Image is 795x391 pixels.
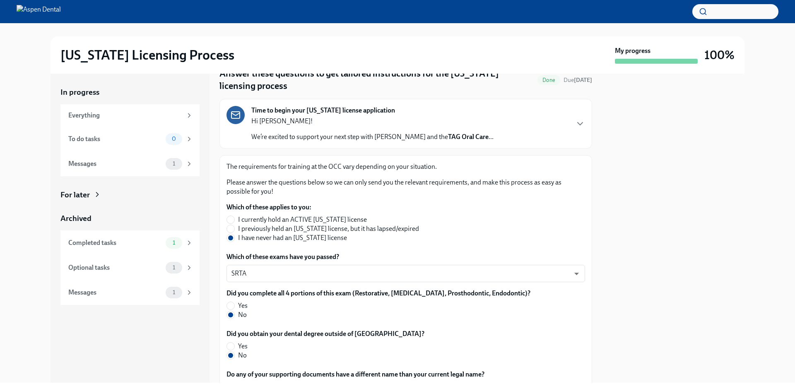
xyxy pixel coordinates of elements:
strong: [DATE] [574,77,592,84]
h3: 100% [704,48,735,62]
div: Messages [68,159,162,168]
p: We’re excited to support your next step with [PERSON_NAME] and the ... [251,132,494,142]
a: Everything [60,104,200,127]
div: Optional tasks [68,263,162,272]
span: Done [537,77,560,83]
span: Due [564,77,592,84]
div: Everything [68,111,182,120]
label: Which of these applies to you: [226,203,426,212]
img: Aspen Dental [17,5,61,18]
a: Archived [60,213,200,224]
div: To do tasks [68,134,162,144]
span: 0 [167,136,181,142]
strong: TAG Oral Care [448,133,489,141]
span: No [238,351,247,360]
div: For later [60,190,90,200]
p: The requirements for training at the OCC vary depending on your situation. [226,162,585,171]
a: To do tasks0 [60,127,200,151]
span: No [238,310,247,319]
span: 1 [168,289,180,295]
h2: [US_STATE] Licensing Process [60,47,234,63]
div: SRTA [226,265,585,282]
strong: Time to begin your [US_STATE] license application [251,106,395,115]
span: Yes [238,342,248,351]
a: Optional tasks1 [60,255,200,280]
span: 1 [168,264,180,271]
h4: Answer these questions to get tailored instructions for the [US_STATE] licensing process [219,67,534,92]
a: Messages1 [60,151,200,176]
span: I previously held an [US_STATE] license, but it has lapsed/expired [238,224,419,233]
span: December 20th, 2024 12:00 [564,76,592,84]
span: 1 [168,240,180,246]
div: Completed tasks [68,238,162,247]
span: 1 [168,161,180,167]
p: Hi [PERSON_NAME]! [251,117,494,126]
span: Yes [238,301,248,310]
a: Completed tasks1 [60,230,200,255]
strong: My progress [615,46,650,55]
p: Please answer the questions below so we can only send you the relevant requirements, and make thi... [226,178,585,196]
label: Did you complete all 4 portions of this exam (Restorative, [MEDICAL_DATA], Prosthodontic, Endodon... [226,289,530,298]
a: For later [60,190,200,200]
div: Messages [68,288,162,297]
span: I currently hold an ACTIVE [US_STATE] license [238,215,367,224]
a: Messages1 [60,280,200,305]
label: Do any of your supporting documents have a different name than your current legal name? [226,370,484,379]
label: Which of these exams have you passed? [226,252,585,261]
span: I have never had an [US_STATE] license [238,233,347,242]
a: In progress [60,87,200,98]
label: Did you obtain your dental degree outside of [GEOGRAPHIC_DATA]? [226,329,424,338]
